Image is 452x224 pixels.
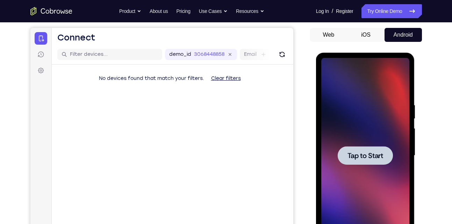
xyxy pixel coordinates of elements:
[332,7,333,15] span: /
[30,7,72,15] a: Go to the home page
[121,210,163,224] button: 6-digit code
[31,99,67,106] span: Tap to Start
[69,47,174,53] span: No devices found that match your filters.
[316,4,329,18] a: Log In
[199,4,228,18] button: Use Cases
[119,4,141,18] button: Product
[385,28,422,42] button: Android
[236,4,264,18] button: Resources
[310,28,347,42] button: Web
[176,4,190,18] a: Pricing
[347,28,385,42] button: iOS
[22,94,77,112] button: Tap to Start
[336,4,353,18] a: Register
[361,4,422,18] a: Try Online Demo
[175,44,216,58] button: Clear filters
[150,4,168,18] a: About us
